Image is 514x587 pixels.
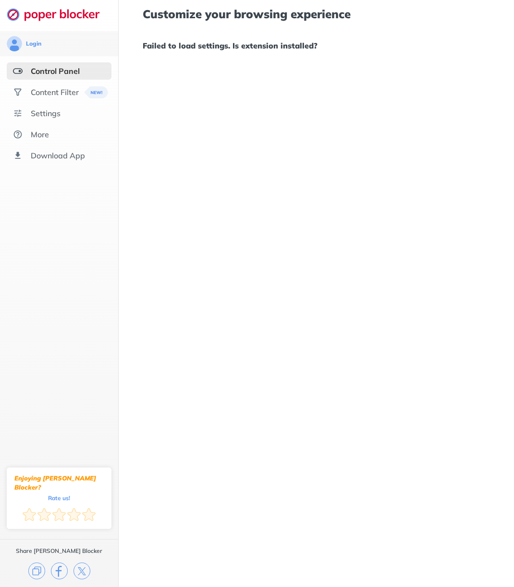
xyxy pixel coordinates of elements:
img: logo-webpage.svg [7,8,110,21]
div: Download App [31,151,85,160]
img: copy.svg [28,563,45,579]
div: Control Panel [31,66,80,76]
div: More [31,130,49,139]
img: about.svg [13,130,23,139]
img: menuBanner.svg [85,86,108,98]
img: features-selected.svg [13,66,23,76]
img: avatar.svg [7,36,22,51]
div: Rate us! [48,496,70,500]
img: x.svg [73,563,90,579]
div: Content Filter [31,87,79,97]
div: Login [26,40,41,48]
img: social.svg [13,87,23,97]
img: facebook.svg [51,563,68,579]
img: settings.svg [13,108,23,118]
div: Settings [31,108,61,118]
div: Enjoying [PERSON_NAME] Blocker? [14,474,104,492]
img: download-app.svg [13,151,23,160]
div: Share [PERSON_NAME] Blocker [16,547,102,555]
